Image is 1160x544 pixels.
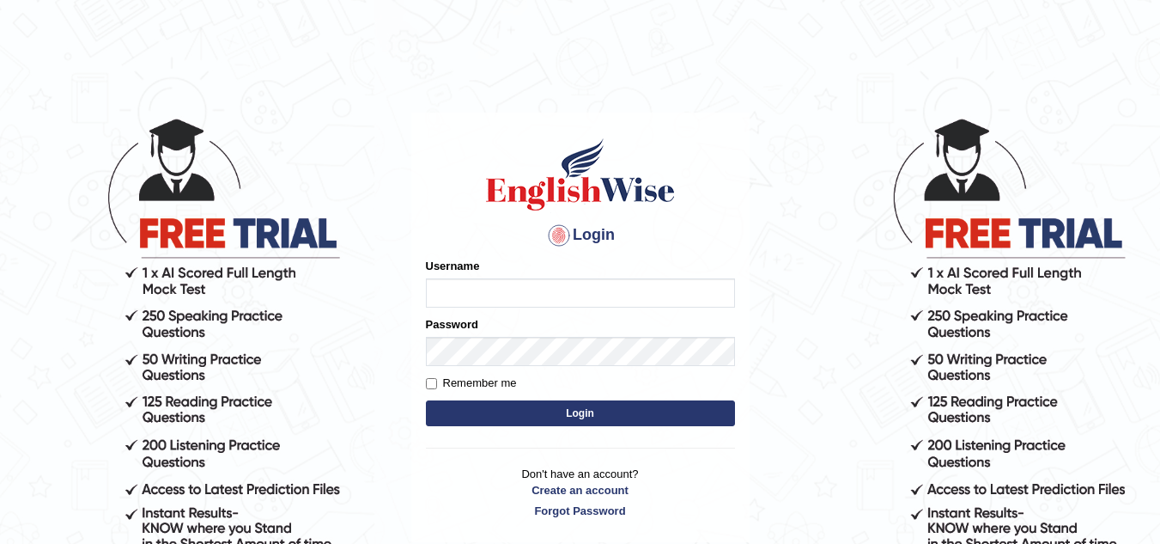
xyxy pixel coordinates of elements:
[426,378,437,389] input: Remember me
[426,316,478,333] label: Password
[426,375,517,392] label: Remember me
[426,400,735,426] button: Login
[426,258,480,274] label: Username
[426,222,735,249] h4: Login
[483,136,678,213] img: Logo of English Wise sign in for intelligent practice with AI
[426,482,735,498] a: Create an account
[426,503,735,519] a: Forgot Password
[426,466,735,519] p: Don't have an account?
